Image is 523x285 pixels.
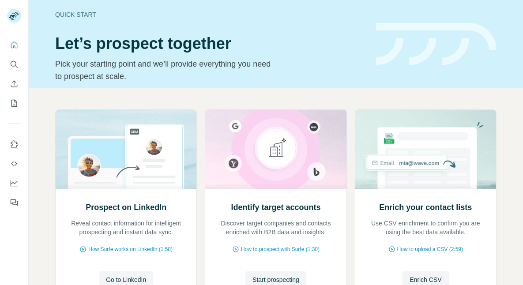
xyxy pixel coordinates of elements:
p: Reveal contact information for intelligent prospecting and instant data sync. [64,219,188,236]
h2: Prospect on LinkedIn [86,201,166,214]
h2: Enrich your contact lists [379,201,472,214]
img: Prospect on LinkedIn [55,110,197,189]
h2: Identify target accounts [231,201,320,214]
h1: Let’s prospect together [55,35,365,52]
span: Enrich CSV [410,275,441,284]
button: Use Surfe on LinkedIn [7,136,21,152]
img: Identify target accounts [205,110,346,189]
button: Enrich CSV [7,76,21,92]
img: banner [376,23,497,66]
button: Use Surfe API [7,156,21,172]
span: Go to LinkedIn [106,275,146,284]
span: How to upload a CSV (2:59) [397,245,463,253]
button: My lists [7,95,21,111]
button: Feedback [7,195,21,210]
span: How to prospect with Surfe (1:30) [241,245,320,253]
p: Use CSV enrichment to confirm you are using the best data available. [364,219,487,236]
img: Enrich your contact lists [355,110,497,189]
p: Pick your starting point and we’ll provide everything you need to prospect at scale. [55,58,276,82]
span: Start prospecting [252,275,299,284]
button: Dashboard [7,175,21,191]
span: How Surfe works on LinkedIn (1:58) [88,245,173,253]
button: Quick start [7,37,21,53]
button: Search [7,56,21,72]
div: Quick start [55,10,365,19]
p: Discover target companies and contacts enriched with B2B data and insights. [214,219,337,236]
